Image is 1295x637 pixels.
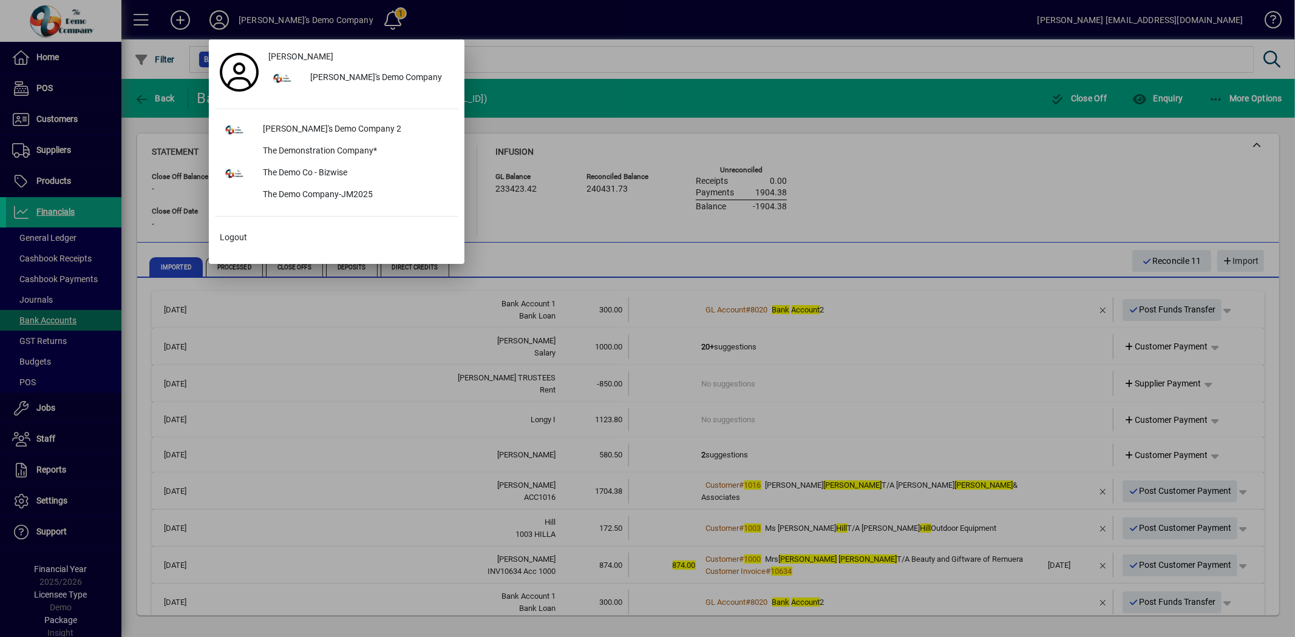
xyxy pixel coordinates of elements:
[215,141,458,163] button: The Demonstration Company*
[268,50,333,63] span: [PERSON_NAME]
[253,141,458,163] div: The Demonstration Company*
[215,119,458,141] button: [PERSON_NAME]'s Demo Company 2
[215,184,458,206] button: The Demo Company-JM2025
[263,67,458,89] button: [PERSON_NAME]'s Demo Company
[215,226,458,248] button: Logout
[253,184,458,206] div: The Demo Company-JM2025
[253,119,458,141] div: [PERSON_NAME]'s Demo Company 2
[253,163,458,184] div: The Demo Co - Bizwise
[301,67,458,89] div: [PERSON_NAME]'s Demo Company
[220,231,247,244] span: Logout
[263,45,458,67] a: [PERSON_NAME]
[215,163,458,184] button: The Demo Co - Bizwise
[215,61,263,83] a: Profile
